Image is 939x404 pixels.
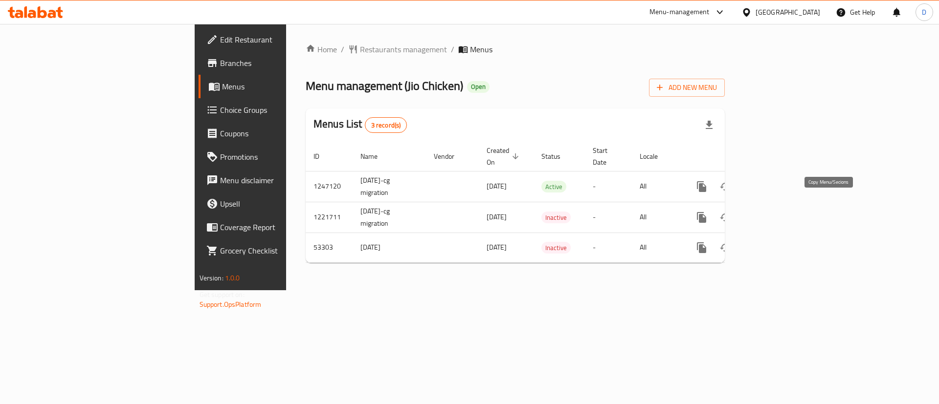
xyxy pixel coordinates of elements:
span: 3 record(s) [365,121,407,130]
span: Grocery Checklist [220,245,344,256]
span: Menu disclaimer [220,174,344,186]
span: Edit Restaurant [220,34,344,45]
span: Locale [640,150,671,162]
div: Menu-management [649,6,710,18]
span: Open [467,83,490,91]
h2: Menus List [313,117,407,133]
div: Total records count [365,117,407,133]
span: Active [541,181,566,192]
button: Change Status [714,206,737,229]
span: Name [360,150,390,162]
button: more [690,175,714,198]
td: [DATE] [353,233,426,262]
td: - [585,233,632,262]
span: Menus [470,43,492,55]
a: Coverage Report [199,215,352,239]
a: Menus [199,75,352,98]
nav: breadcrumb [306,43,725,55]
span: Upsell [220,198,344,210]
button: Change Status [714,175,737,198]
span: Menu management ( Jio Chicken ) [306,75,463,97]
button: Change Status [714,236,737,259]
span: Get support on: [200,288,245,301]
span: Coupons [220,128,344,139]
li: / [451,43,454,55]
span: Coverage Report [220,221,344,233]
span: Branches [220,57,344,69]
span: Inactive [541,242,571,254]
button: more [690,206,714,229]
table: enhanced table [306,142,792,263]
span: Start Date [593,145,620,168]
div: Export file [697,113,721,137]
th: Actions [682,142,792,171]
a: Grocery Checklist [199,239,352,262]
div: [GEOGRAPHIC_DATA] [756,7,820,18]
span: D [922,7,926,18]
a: Branches [199,51,352,75]
td: All [632,202,682,233]
td: - [585,202,632,233]
span: Inactive [541,212,571,223]
span: Vendor [434,150,467,162]
span: Created On [487,145,522,168]
span: [DATE] [487,180,507,192]
span: Status [541,150,573,162]
span: Choice Groups [220,104,344,116]
span: [DATE] [487,211,507,223]
span: Restaurants management [360,43,447,55]
span: Menus [222,81,344,92]
td: All [632,171,682,202]
td: - [585,171,632,202]
a: Edit Restaurant [199,28,352,51]
td: All [632,233,682,262]
span: Add New Menu [657,82,717,94]
button: more [690,236,714,259]
a: Restaurants management [348,43,447,55]
span: Promotions [220,151,344,163]
span: [DATE] [487,241,507,254]
td: [DATE]-cg migration [353,171,426,202]
a: Upsell [199,192,352,215]
a: Choice Groups [199,98,352,122]
div: Inactive [541,242,571,254]
a: Coupons [199,122,352,145]
td: [DATE]-cg migration [353,202,426,233]
span: 1.0.0 [225,272,240,284]
a: Support.OpsPlatform [200,298,262,311]
span: Version: [200,272,224,284]
div: Open [467,81,490,93]
a: Menu disclaimer [199,169,352,192]
span: ID [313,150,332,162]
button: Add New Menu [649,79,725,97]
a: Promotions [199,145,352,169]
